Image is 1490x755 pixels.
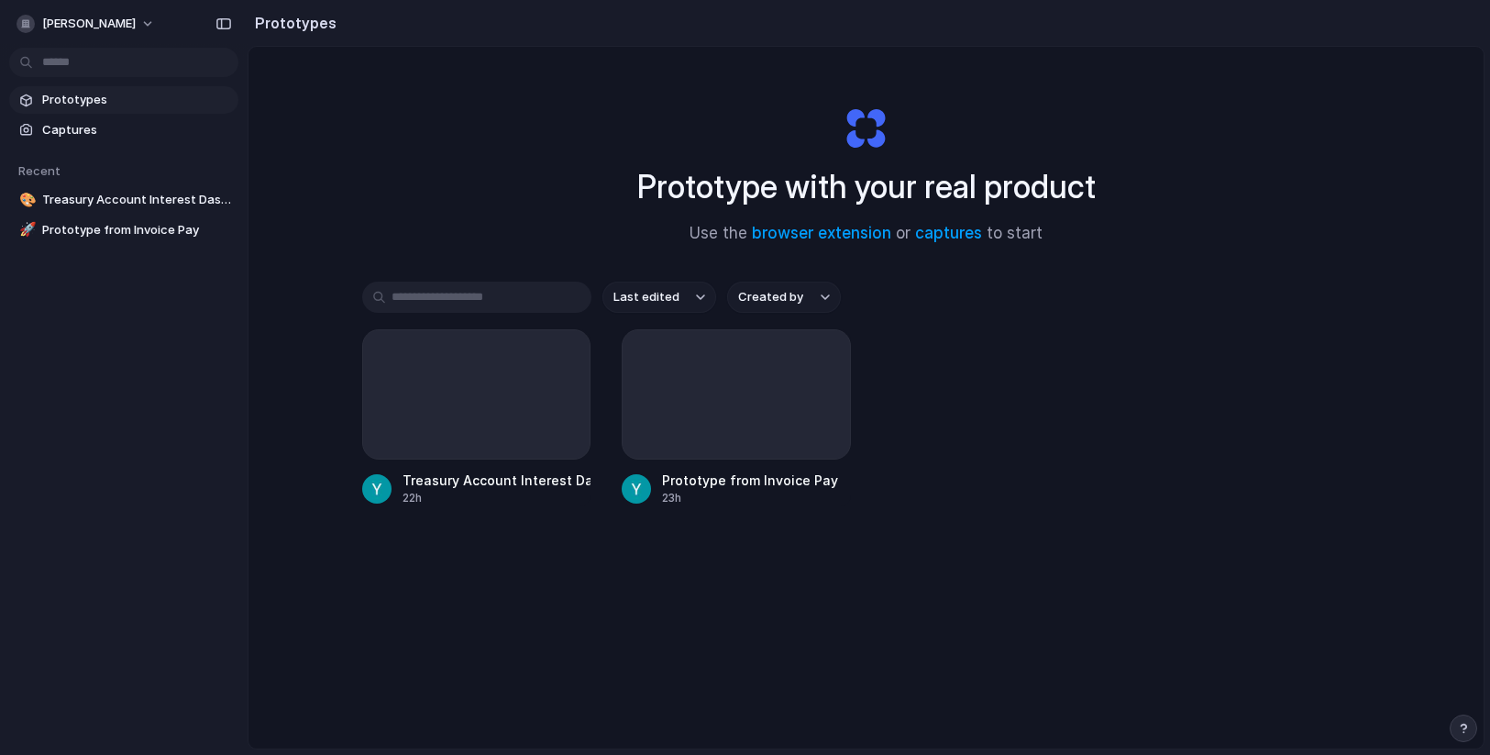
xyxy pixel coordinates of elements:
span: Created by [738,288,803,306]
div: 23h [662,490,838,506]
button: 🎨 [17,191,35,209]
span: Treasury Account Interest Dashboard [42,191,231,209]
a: 🎨Treasury Account Interest Dashboard [9,186,238,214]
div: 🚀 [19,219,32,240]
span: Prototype from Invoice Pay [42,221,231,239]
span: Use the or to start [690,222,1043,246]
div: 🎨 [19,190,32,211]
span: Recent [18,163,61,178]
h1: Prototype with your real product [637,162,1096,211]
a: Prototypes [9,86,238,114]
a: 🚀Prototype from Invoice Pay [9,217,238,244]
a: Captures [9,117,238,144]
a: Prototype from Invoice Pay23h [622,329,851,506]
span: Prototypes [42,91,231,109]
span: Last edited [613,288,679,306]
button: Last edited [602,282,716,313]
div: Prototype from Invoice Pay [662,471,838,490]
button: [PERSON_NAME] [9,9,164,39]
button: 🚀 [17,221,35,239]
div: Treasury Account Interest Dashboard [403,471,591,490]
a: Treasury Account Interest Dashboard22h [362,329,591,506]
a: captures [915,224,982,242]
span: Captures [42,121,231,139]
h2: Prototypes [248,12,337,34]
span: [PERSON_NAME] [42,15,136,33]
a: browser extension [752,224,891,242]
button: Created by [727,282,841,313]
div: 22h [403,490,591,506]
